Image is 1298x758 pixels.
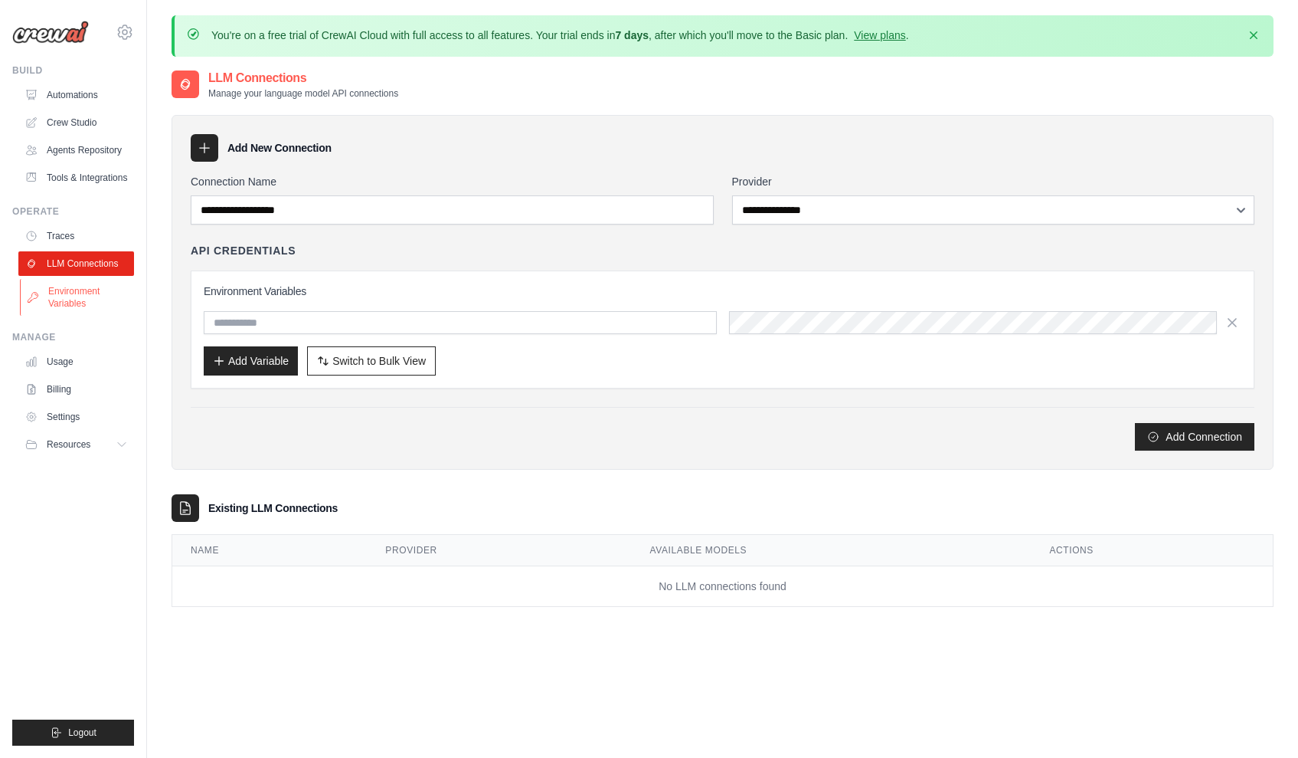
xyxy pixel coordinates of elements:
a: View plans [854,29,905,41]
span: Switch to Bulk View [332,353,426,369]
h3: Environment Variables [204,284,1241,299]
button: Resources [18,432,134,457]
a: LLM Connections [18,251,134,276]
h3: Add New Connection [227,140,332,156]
button: Add Variable [204,346,298,376]
h3: Existing LLM Connections [208,500,338,516]
a: Crew Studio [18,110,134,135]
h2: LLM Connections [208,69,398,87]
th: Provider [367,535,631,566]
a: Automations [18,83,134,107]
div: Manage [12,331,134,343]
div: Operate [12,205,134,218]
a: Billing [18,377,134,402]
span: Resources [47,438,90,451]
p: You're on a free trial of CrewAI Cloud with full access to all features. Your trial ends in , aft... [211,28,909,43]
a: Tools & Integrations [18,166,134,190]
h4: API Credentials [191,243,296,258]
a: Environment Variables [20,279,136,316]
img: Logo [12,21,89,44]
td: No LLM connections found [172,566,1273,607]
p: Manage your language model API connections [208,87,398,100]
a: Traces [18,224,134,248]
button: Switch to Bulk View [307,346,436,376]
button: Add Connection [1135,423,1254,451]
label: Connection Name [191,174,714,189]
th: Actions [1031,535,1273,566]
th: Name [172,535,367,566]
th: Available Models [632,535,1032,566]
span: Logout [68,727,96,739]
a: Agents Repository [18,138,134,162]
strong: 7 days [615,29,649,41]
label: Provider [732,174,1255,189]
button: Logout [12,720,134,746]
a: Usage [18,349,134,374]
a: Settings [18,405,134,429]
div: Build [12,64,134,77]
